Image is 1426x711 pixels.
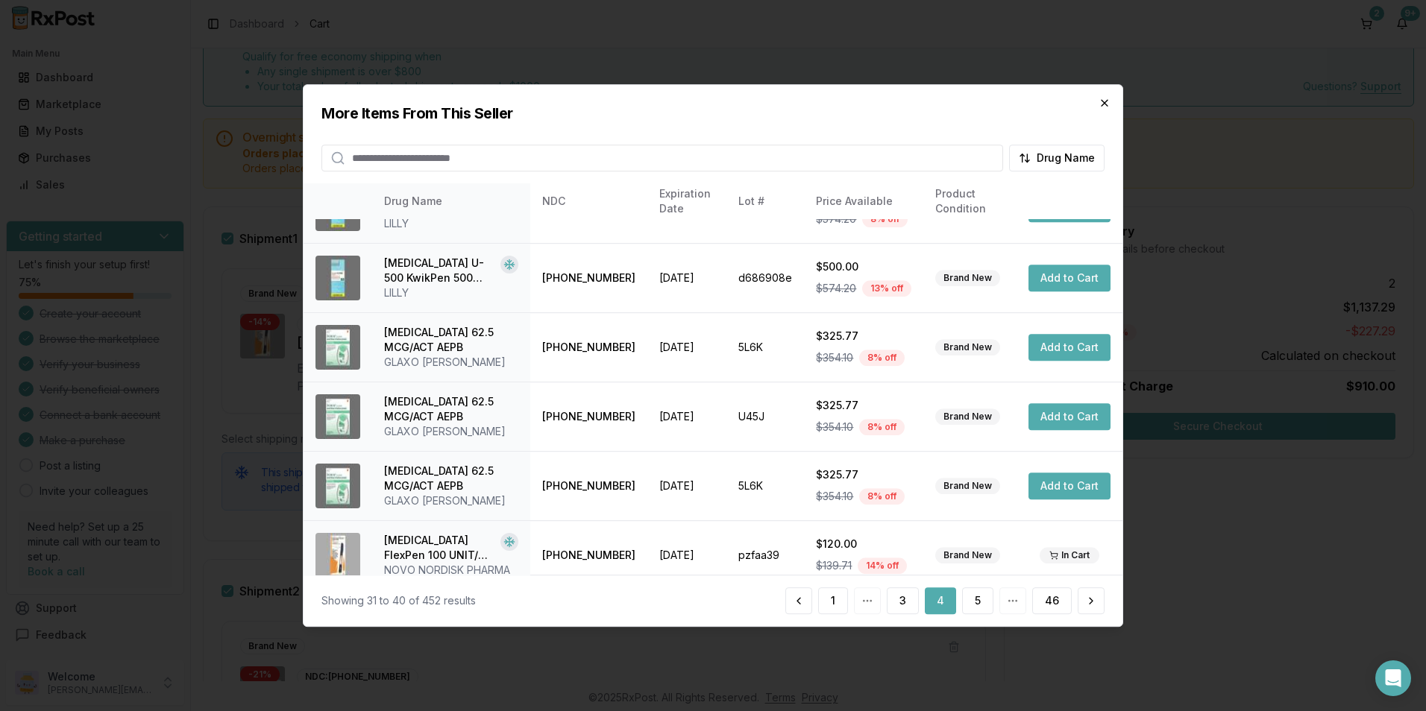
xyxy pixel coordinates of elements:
[816,281,856,296] span: $574.20
[816,398,911,413] div: $325.77
[887,587,919,614] button: 3
[935,478,1000,494] div: Brand New
[726,243,804,312] td: d686908e
[647,520,726,590] td: [DATE]
[726,183,804,219] th: Lot #
[321,103,1105,124] h2: More Items From This Seller
[1037,151,1095,165] span: Drug Name
[647,451,726,520] td: [DATE]
[935,270,1000,286] div: Brand New
[384,563,518,578] div: NOVO NORDISK PHARMA
[384,325,518,355] div: [MEDICAL_DATA] 62.5 MCG/ACT AEPB
[816,350,853,365] span: $354.10
[384,256,494,285] div: [MEDICAL_DATA] U-500 KwikPen 500 UNIT/ML SOPN
[530,243,647,312] td: [PHONE_NUMBER]
[372,183,530,219] th: Drug Name
[818,587,848,614] button: 1
[647,243,726,312] td: [DATE]
[816,537,911,552] div: $120.00
[935,408,1000,425] div: Brand New
[315,533,360,578] img: Insulin Aspart FlexPen 100 UNIT/ML SOPN
[1028,265,1111,291] button: Add to Cart
[1032,587,1072,614] button: 46
[816,329,911,344] div: $325.77
[923,183,1017,219] th: Product Condition
[935,339,1000,355] div: Brand New
[816,558,852,573] span: $139.71
[384,533,494,563] div: [MEDICAL_DATA] FlexPen 100 UNIT/ML SOPN
[321,593,476,608] div: Showing 31 to 40 of 452 results
[804,183,923,219] th: Price Available
[1028,403,1111,430] button: Add to Cart
[315,394,360,439] img: Incruse Ellipta 62.5 MCG/ACT AEPB
[726,451,804,520] td: 5L6K
[647,382,726,451] td: [DATE]
[384,285,518,300] div: LILLY
[315,325,360,370] img: Incruse Ellipta 62.5 MCG/ACT AEPB
[530,451,647,520] td: [PHONE_NUMBER]
[384,216,518,231] div: LILLY
[384,424,518,439] div: GLAXO [PERSON_NAME]
[384,394,518,424] div: [MEDICAL_DATA] 62.5 MCG/ACT AEPB
[647,183,726,219] th: Expiration Date
[530,382,647,451] td: [PHONE_NUMBER]
[315,256,360,300] img: HumuLIN R U-500 KwikPen 500 UNIT/ML SOPN
[816,467,911,482] div: $325.77
[530,520,647,590] td: [PHONE_NUMBER]
[925,587,956,614] button: 4
[859,419,905,435] div: 8 % off
[962,587,993,614] button: 5
[862,280,911,297] div: 13 % off
[647,312,726,382] td: [DATE]
[384,464,518,493] div: [MEDICAL_DATA] 62.5 MCG/ACT AEPB
[315,464,360,508] img: Incruse Ellipta 62.5 MCG/ACT AEPB
[384,493,518,508] div: GLAXO [PERSON_NAME]
[816,420,853,434] span: $354.10
[726,520,804,590] td: pzfaa39
[1009,145,1105,171] button: Drug Name
[1040,547,1099,563] div: In Cart
[530,312,647,382] td: [PHONE_NUMBER]
[859,488,905,505] div: 8 % off
[530,183,647,219] th: NDC
[726,382,804,451] td: U45J
[859,350,905,366] div: 8 % off
[1028,334,1111,361] button: Add to Cart
[858,557,907,574] div: 14 % off
[816,489,853,504] span: $354.10
[726,312,804,382] td: 5L6K
[816,259,911,274] div: $500.00
[384,355,518,370] div: GLAXO [PERSON_NAME]
[935,547,1000,563] div: Brand New
[1028,473,1111,499] button: Add to Cart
